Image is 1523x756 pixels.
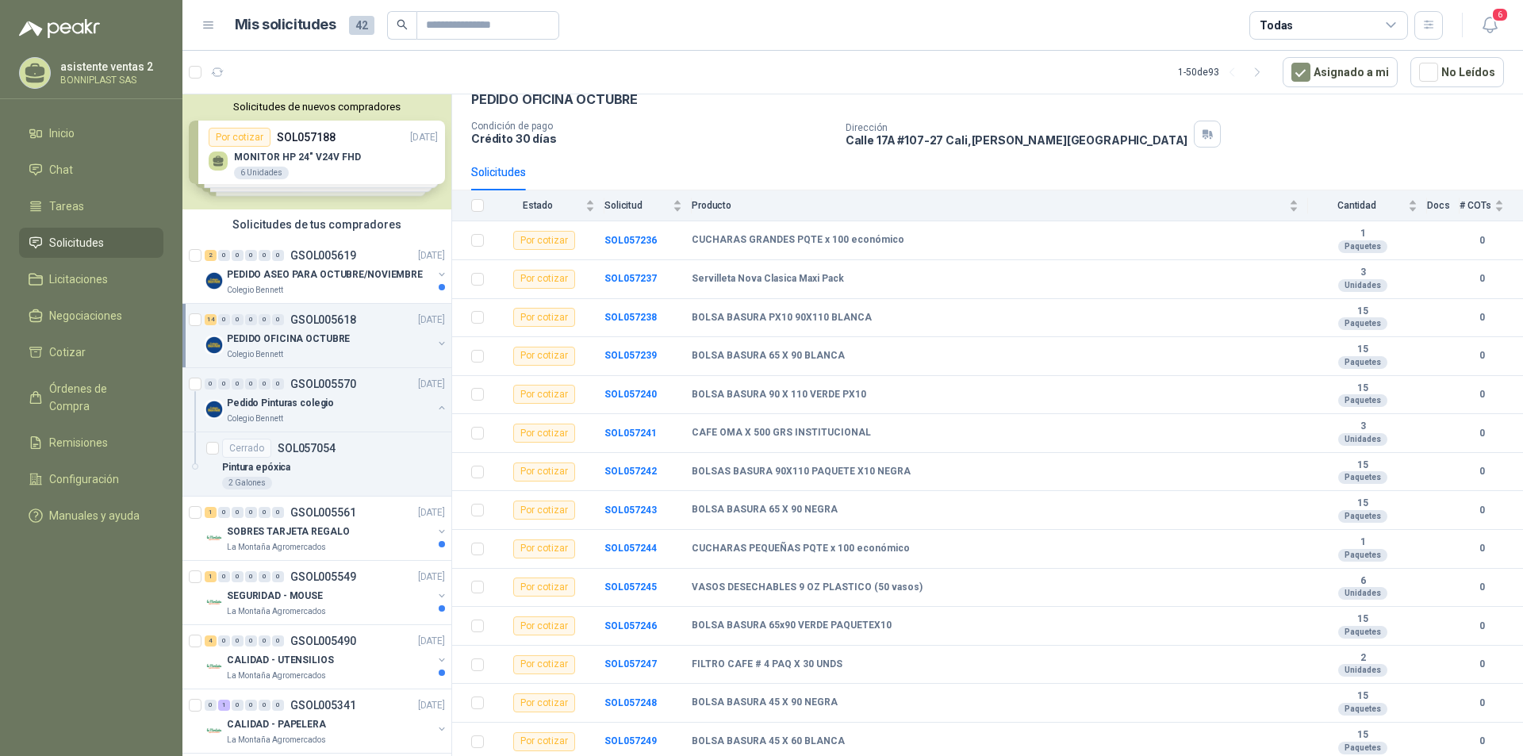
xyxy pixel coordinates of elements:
[1460,657,1504,672] b: 0
[205,374,448,425] a: 0 0 0 0 0 0 GSOL005570[DATE] Company LogoPedido Pinturas colegioColegio Bennett
[604,543,657,554] b: SOL057244
[218,507,230,518] div: 0
[49,307,122,324] span: Negociaciones
[227,589,323,604] p: SEGURIDAD - MOUSE
[513,385,575,404] div: Por cotizar
[232,314,244,325] div: 0
[418,248,445,263] p: [DATE]
[19,337,163,367] a: Cotizar
[397,19,408,30] span: search
[272,378,284,390] div: 0
[1308,420,1418,433] b: 3
[1308,575,1418,588] b: 6
[604,581,657,593] b: SOL057245
[1460,696,1504,711] b: 0
[1475,11,1504,40] button: 6
[471,163,526,181] div: Solicitudes
[49,125,75,142] span: Inicio
[245,571,257,582] div: 0
[692,350,845,363] b: BOLSA BASURA 65 X 90 BLANCA
[19,428,163,458] a: Remisiones
[1460,387,1504,402] b: 0
[19,19,100,38] img: Logo peakr
[19,464,163,494] a: Configuración
[604,697,657,708] b: SOL057248
[245,250,257,261] div: 0
[205,696,448,746] a: 0 1 0 0 0 0 GSOL005341[DATE] Company LogoCALIDAD - PAPELERALa Montaña Agromercados
[1460,310,1504,325] b: 0
[604,735,657,746] a: SOL057249
[227,524,349,539] p: SOBRES TARJETA REGALO
[60,61,159,72] p: asistente ventas 2
[205,400,224,419] img: Company Logo
[692,504,838,516] b: BOLSA BASURA 65 X 90 NEGRA
[1460,580,1504,595] b: 0
[1460,426,1504,441] b: 0
[205,657,224,676] img: Company Logo
[182,209,451,240] div: Solicitudes de tus compradores
[493,200,582,211] span: Estado
[245,700,257,711] div: 0
[604,235,657,246] a: SOL057236
[1338,549,1387,562] div: Paquetes
[19,374,163,421] a: Órdenes de Compra
[49,470,119,488] span: Configuración
[205,635,217,647] div: 4
[205,271,224,290] img: Company Logo
[182,94,451,209] div: Solicitudes de nuevos compradoresPor cotizarSOL057188[DATE] MONITOR HP 24" V24V FHD6 UnidadesPor ...
[1338,356,1387,369] div: Paquetes
[218,700,230,711] div: 1
[1178,59,1270,85] div: 1 - 50 de 93
[471,121,833,132] p: Condición de pago
[604,312,657,323] b: SOL057238
[692,190,1308,221] th: Producto
[227,653,334,668] p: CALIDAD - UTENSILIOS
[1308,190,1427,221] th: Cantidad
[513,616,575,635] div: Por cotizar
[232,507,244,518] div: 0
[1338,703,1387,716] div: Paquetes
[604,350,657,361] a: SOL057239
[692,200,1286,211] span: Producto
[205,528,224,547] img: Company Logo
[222,477,272,489] div: 2 Galones
[227,670,326,682] p: La Montaña Agromercados
[205,336,224,355] img: Company Logo
[218,378,230,390] div: 0
[692,466,911,478] b: BOLSAS BASURA 90X110 PAQUETE X10 NEGRA
[49,380,148,415] span: Órdenes de Compra
[1410,57,1504,87] button: No Leídos
[846,122,1188,133] p: Dirección
[604,620,657,631] a: SOL057246
[692,234,904,247] b: CUCHARAS GRANDES PQTE x 100 económico
[232,571,244,582] div: 0
[692,427,871,439] b: CAFE OMA X 500 GRS INSTITUCIONAL
[19,264,163,294] a: Licitaciones
[418,698,445,713] p: [DATE]
[604,190,692,221] th: Solicitud
[1308,459,1418,472] b: 15
[1308,267,1418,279] b: 3
[272,507,284,518] div: 0
[513,347,575,366] div: Por cotizar
[1308,613,1418,626] b: 15
[245,314,257,325] div: 0
[418,313,445,328] p: [DATE]
[1308,228,1418,240] b: 1
[418,570,445,585] p: [DATE]
[604,505,657,516] a: SOL057243
[259,378,270,390] div: 0
[272,250,284,261] div: 0
[218,314,230,325] div: 0
[205,250,217,261] div: 2
[604,200,669,211] span: Solicitud
[1338,279,1387,292] div: Unidades
[418,505,445,520] p: [DATE]
[1338,394,1387,407] div: Paquetes
[1338,317,1387,330] div: Paquetes
[1260,17,1293,34] div: Todas
[1338,510,1387,523] div: Paquetes
[227,734,326,746] p: La Montaña Agromercados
